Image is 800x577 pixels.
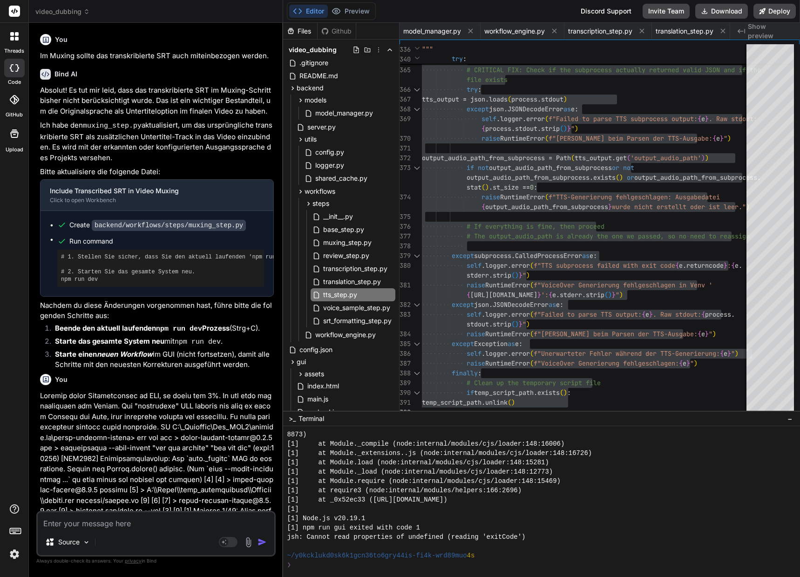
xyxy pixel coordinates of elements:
[489,105,563,113] span: json.JSONDecodeError
[306,122,337,133] span: server.py
[481,115,496,123] span: self
[534,330,698,338] span: f"[PERSON_NAME] beim Parsen der TTS-Ausgabe:
[50,197,249,204] div: Click to open Workbench
[481,183,485,191] span: (
[400,280,410,290] div: 381
[400,45,410,54] span: 336
[400,349,410,359] div: 386
[534,349,720,358] span: f"Unerwarteter Fehler während der TTS-Generierung:
[47,349,274,370] li: im GUI (nicht fortsetzen), damit alle Schritte mit den neuesten Korrekturen ausgeführt werden.
[6,111,23,119] label: GitHub
[403,27,461,36] span: model_manager.py
[724,261,727,270] span: }
[534,359,679,367] span: f"VoiceOver Generierung fehlgeschlagen:
[563,124,567,133] span: )
[467,232,653,240] span: # The output_audio_path is already the one we pass
[400,54,410,64] span: 340
[82,538,90,546] img: Pick Models
[643,4,690,19] button: Invite Team
[452,300,474,309] span: except
[724,134,727,143] span: "
[511,271,515,279] span: (
[467,75,508,84] span: file exists
[55,350,153,359] strong: Starte einen
[604,291,608,299] span: (
[54,69,77,79] h6: Bind AI
[467,388,474,397] span: if
[485,203,608,211] span: output_audio_path_from_subprocess
[549,193,720,201] span: f"TTS-Generierung fehlgeschlagen: Ausgabedatei
[608,203,612,211] span: }
[400,143,410,153] div: 371
[40,120,274,163] p: Ich habe den aktualisiert, um das ursprüngliche transkribierte SRT als zusätzlichen Untertitel-Tr...
[612,291,616,299] span: }
[727,349,731,358] span: }
[467,291,470,299] span: {
[716,134,720,143] span: e
[705,330,709,338] span: }
[452,339,474,348] span: except
[40,85,274,117] p: Absolut! Es tut mir leid, dass das transkribierte SRT im Muxing-Schritt bisher nicht berücksichti...
[619,291,623,299] span: )
[452,54,463,63] span: try
[705,310,735,319] span: process.
[298,70,339,81] span: README.md
[634,173,761,182] span: output_audio_path_from_subprocess.
[679,261,724,270] span: e.returncode
[500,193,545,201] span: RuntimeError
[485,330,530,338] span: RuntimeError
[322,211,354,222] span: __init__.py
[400,339,410,349] div: 385
[322,276,382,287] span: translation_step.py
[422,154,563,162] span: output_audio_path_from_subprocess = Pa
[530,349,534,358] span: (
[481,203,485,211] span: {
[411,339,423,349] div: Click to collapse the range.
[452,251,474,260] span: except
[526,320,530,328] span: )
[298,344,333,355] span: config.json
[653,232,750,240] span: ed, so no need to reassign
[474,300,549,309] span: json.JSONDecodeError
[156,325,202,333] code: npm run dev
[35,7,90,16] span: video_dubbing
[508,339,515,348] span: as
[575,124,578,133] span: )
[560,300,563,309] span: :
[463,54,467,63] span: :
[694,359,698,367] span: )
[560,124,563,133] span: (
[508,95,511,103] span: (
[411,104,423,114] div: Click to collapse the range.
[571,124,575,133] span: "
[560,388,563,397] span: (
[322,224,365,235] span: base_step.py
[289,5,328,18] button: Editor
[467,66,653,74] span: # CRITICAL FIX: Check if the subprocess actually r
[411,300,423,310] div: Click to collapse the range.
[305,369,324,379] span: assets
[422,398,508,407] span: temp_script_path.unlink
[467,271,511,279] span: stderr.strip
[400,359,410,368] div: 387
[489,163,612,172] span: output_audio_path_from_subprocess
[485,359,530,367] span: RuntimeError
[40,300,274,321] p: Nachdem du diese Änderungen vorgenommen hast, führe bitte die folgenden Schritte aus:
[467,173,616,182] span: output_audio_path_from_subprocess.exists
[314,173,368,184] span: shared_cache.py
[41,180,258,210] button: Include Transcribed SRT in Video MuxingClick to open Workbench
[593,251,597,260] span: :
[552,291,604,299] span: e.stderr.strip
[322,302,391,313] span: voice_sample_step.py
[287,467,553,476] span: [1] at Module._load (node:internal/modules/cjs/loader:148:12773)
[511,320,515,328] span: (
[549,300,556,309] span: as
[411,85,423,95] div: Click to collapse the range.
[400,378,410,388] div: 389
[568,27,632,36] span: transcription_step.py
[705,154,709,162] span: )
[481,310,530,319] span: .logger.error
[314,147,345,158] span: config.py
[571,105,575,113] span: e
[705,115,709,123] span: }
